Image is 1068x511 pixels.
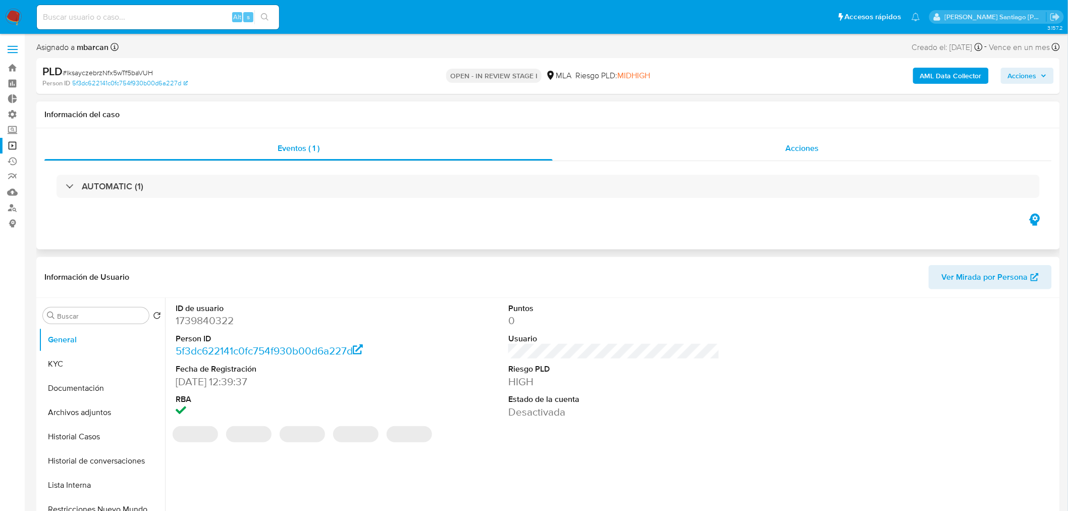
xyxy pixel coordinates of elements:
[617,70,650,81] span: MIDHIGH
[176,314,387,328] dd: 1739840322
[173,426,218,442] span: ‌
[785,142,819,154] span: Acciones
[989,42,1050,53] span: Vence en un mes
[44,110,1052,120] h1: Información del caso
[57,312,145,321] input: Buscar
[39,425,165,449] button: Historial Casos
[82,181,143,192] h3: AUTOMATIC (1)
[913,68,989,84] button: AML Data Collector
[945,12,1047,22] p: roberto.munoz@mercadolibre.com
[233,12,241,22] span: Alt
[247,12,250,22] span: s
[508,303,720,314] dt: Puntos
[39,328,165,352] button: General
[39,352,165,376] button: KYC
[929,265,1052,289] button: Ver Mirada por Persona
[57,175,1040,198] div: AUTOMATIC (1)
[508,375,720,389] dd: HIGH
[845,12,901,22] span: Accesos rápidos
[47,312,55,320] button: Buscar
[44,272,129,282] h1: Información de Usuario
[37,11,279,24] input: Buscar usuario o caso...
[39,473,165,497] button: Lista Interna
[42,79,70,88] b: Person ID
[280,426,325,442] span: ‌
[508,333,720,344] dt: Usuario
[508,364,720,375] dt: Riesgo PLD
[153,312,161,323] button: Volver al orden por defecto
[176,303,387,314] dt: ID de usuario
[508,405,720,419] dd: Desactivada
[176,364,387,375] dt: Fecha de Registración
[75,41,109,53] b: mbarcan
[254,10,275,24] button: search-icon
[446,69,542,83] p: OPEN - IN REVIEW STAGE I
[39,400,165,425] button: Archivos adjuntos
[912,40,983,54] div: Creado el: [DATE]
[985,40,987,54] span: -
[1050,12,1060,22] a: Salir
[920,68,982,84] b: AML Data Collector
[333,426,379,442] span: ‌
[176,394,387,405] dt: RBA
[508,394,720,405] dt: Estado de la cuenta
[36,42,109,53] span: Asignado a
[912,13,920,21] a: Notificaciones
[176,343,363,358] a: 5f3dc622141c0fc754f930b00d6a227d
[39,449,165,473] button: Historial de conversaciones
[176,375,387,389] dd: [DATE] 12:39:37
[72,79,188,88] a: 5f3dc622141c0fc754f930b00d6a227d
[1001,68,1054,84] button: Acciones
[546,70,571,81] div: MLA
[226,426,272,442] span: ‌
[508,314,720,328] dd: 0
[387,426,432,442] span: ‌
[39,376,165,400] button: Documentación
[176,333,387,344] dt: Person ID
[278,142,319,154] span: Eventos ( 1 )
[1008,68,1037,84] span: Acciones
[942,265,1028,289] span: Ver Mirada por Persona
[575,70,650,81] span: Riesgo PLD:
[63,68,153,78] span: # lksayczebrzNfx5wTf5baVUH
[42,63,63,79] b: PLD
